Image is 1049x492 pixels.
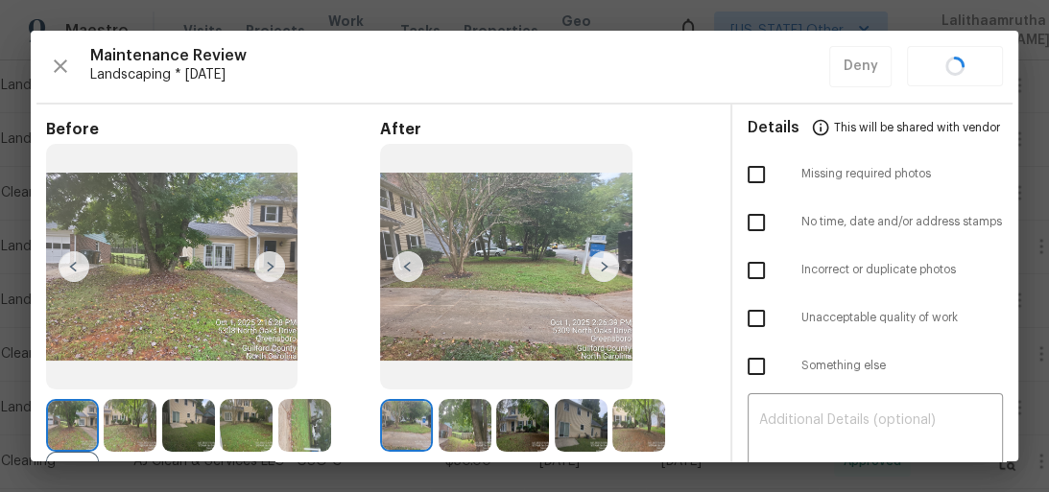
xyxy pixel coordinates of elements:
img: right-chevron-button-url [254,251,285,282]
img: right-chevron-button-url [588,251,619,282]
div: Incorrect or duplicate photos [732,246,1019,294]
div: Missing required photos [732,151,1019,199]
span: Missing required photos [801,166,1004,182]
div: Unacceptable quality of work [732,294,1019,342]
span: Landscaping * [DATE] [90,65,829,84]
span: Maintenance Review [90,46,829,65]
span: This will be shared with vendor [834,105,1000,151]
img: left-chevron-button-url [393,251,423,282]
span: Incorrect or duplicate photos [801,262,1004,278]
span: Unacceptable quality of work [801,310,1004,326]
div: Something else [732,342,1019,390]
div: No time, date and/or address stamps [732,199,1019,246]
span: Details [748,105,799,151]
span: Before [46,120,380,139]
img: left-chevron-button-url [59,251,89,282]
span: Something else [801,358,1004,374]
span: After [380,120,714,139]
span: No time, date and/or address stamps [801,214,1004,230]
